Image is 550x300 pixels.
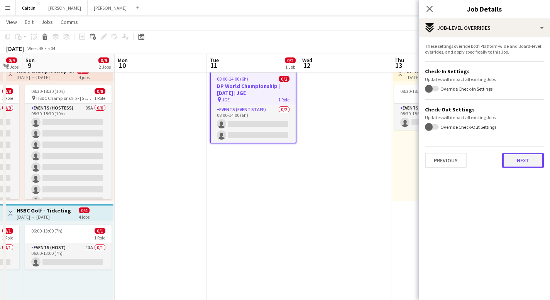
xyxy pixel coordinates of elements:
span: 0/8 [95,88,105,94]
app-job-card: 06:00-13:00 (7h)0/11 RoleEvents (Host)13A0/106:00-13:00 (7h) [25,225,112,270]
span: Thu [394,57,404,64]
span: 08:30-18:30 (10h) [400,88,434,94]
button: Previous [425,153,467,168]
app-card-role: Events (Event Staff)0/208:00-14:00 (6h) [211,105,296,143]
app-card-role: Events (Hostess)35A0/808:30-18:30 (10h) [25,104,112,208]
span: 0/1 [2,228,13,234]
span: Comms [61,19,78,25]
span: HSBC Championship - [GEOGRAPHIC_DATA] [36,95,94,101]
span: Tue [210,57,219,64]
div: 2 Jobs [7,64,19,70]
div: 1 Job [285,64,295,70]
div: 2 Jobs [99,64,111,70]
span: 0/2 [279,76,289,82]
h3: DP World Championship | [DATE] | JGE [211,83,296,96]
a: Comms [58,17,81,27]
button: [PERSON_NAME] [88,0,133,15]
span: 0/4 [79,207,90,213]
span: 1 Role [2,235,13,241]
a: Jobs [38,17,56,27]
app-card-role: Events (Host)13A0/106:00-13:00 (7h) [25,243,112,270]
button: [PERSON_NAME] [42,0,88,15]
button: Caitlin [16,0,42,15]
div: Updates will impact all existing Jobs. [425,76,544,82]
label: Override Check-Out Settings [439,124,496,130]
span: Mon [118,57,128,64]
div: Updates will impact all existing Jobs. [425,115,544,120]
div: These settings override both Platform-wide and Board-level overrides, and apply specifically to t... [425,43,544,55]
button: Next [502,153,544,168]
a: Edit [22,17,37,27]
span: Jobs [41,19,53,25]
span: 11 [209,61,219,70]
span: 13 [393,61,404,70]
span: View [6,19,17,25]
div: [DATE] → [DATE] [17,214,71,220]
span: 10 [117,61,128,70]
span: Wed [302,57,312,64]
span: JGE [222,97,230,103]
h3: Job Details [419,4,550,14]
app-job-card: 08:30-18:30 (10h)0/11 RoleEvents (Hostess)46A0/108:30-18:30 (10h) [394,85,481,130]
h3: HSBC Golf - Ticketing [17,207,71,214]
app-job-card: Draft08:00-14:00 (6h)0/2DP World Championship | [DATE] | JGE JGE1 RoleEvents (Event Staff)0/208:0... [210,64,296,143]
span: 0/1 [95,228,105,234]
span: 0/9 [6,57,17,63]
div: 4 jobs [79,213,90,220]
span: 1 Role [278,97,289,103]
span: Week 45 [25,46,45,51]
span: 0/2 [285,57,296,63]
span: 0/8 [2,88,13,94]
span: 1 Role [2,95,13,101]
span: 1 Role [94,95,105,101]
app-card-role: Events (Hostess)46A0/108:30-18:30 (10h) [394,104,481,130]
label: Override Check-In Settings [439,86,492,92]
div: [DATE] → [DATE] [406,74,463,80]
span: 0/9 [98,57,109,63]
span: 9 [24,61,35,70]
span: 12 [301,61,312,70]
div: 4 jobs [79,74,90,80]
div: +04 [48,46,55,51]
span: 08:00-14:00 (6h) [217,76,248,82]
div: [DATE] [6,45,24,52]
h3: Check-In Settings [425,68,544,75]
div: [DATE] → [DATE] [17,74,74,80]
div: Job-Level Overrides [419,19,550,37]
app-job-card: 08:30-18:30 (10h)0/8 HSBC Championship - [GEOGRAPHIC_DATA]1 RoleEvents (Hostess)35A0/808:30-18:30... [25,85,112,199]
span: Edit [25,19,34,25]
a: View [3,17,20,27]
h3: Check-Out Settings [425,106,544,113]
span: Sun [25,57,35,64]
span: 08:30-18:30 (10h) [31,88,65,94]
span: 06:00-13:00 (7h) [31,228,63,234]
span: 1 Role [94,235,105,241]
